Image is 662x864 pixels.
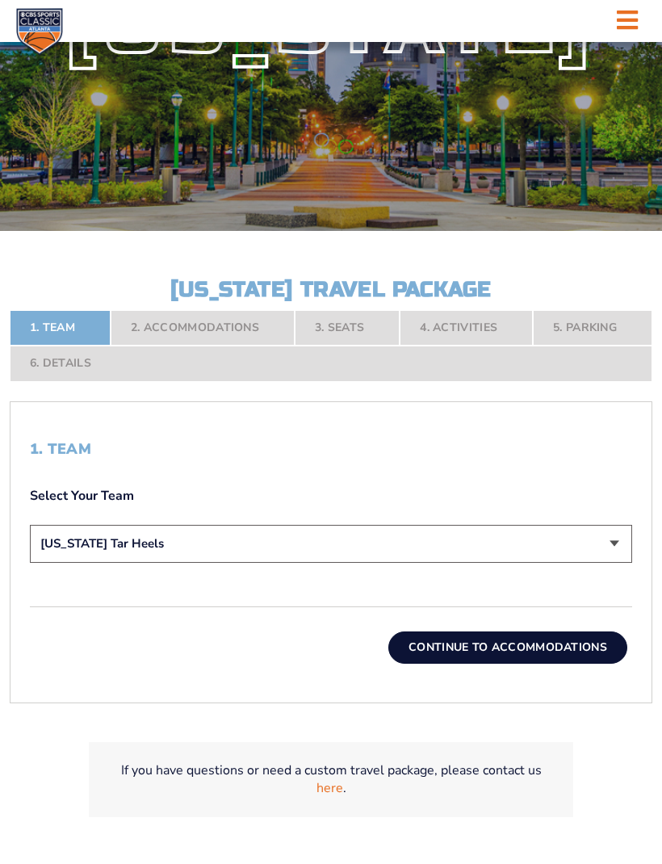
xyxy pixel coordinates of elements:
[30,441,632,459] h2: 1. Team
[388,631,627,664] button: Continue To Accommodations
[153,279,509,300] h2: [US_STATE] Travel Package
[316,779,343,797] a: here
[16,8,63,55] img: CBS Sports Classic
[108,761,554,798] p: If you have questions or need a custom travel package, please contact us .
[30,487,632,505] label: Select Your Team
